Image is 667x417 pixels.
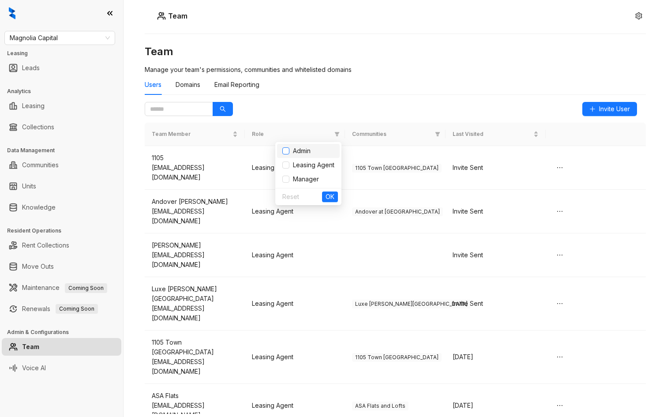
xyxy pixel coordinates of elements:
div: Luxe [PERSON_NAME][GEOGRAPHIC_DATA] [152,284,238,304]
span: Team Member [152,130,231,139]
h3: Resident Operations [7,227,123,235]
button: OK [322,192,338,202]
div: Users [145,80,161,90]
a: Leasing [22,97,45,115]
h3: Admin & Configurations [7,328,123,336]
div: Andover [PERSON_NAME] [152,197,238,207]
div: Invite Sent [453,163,539,173]
button: Invite User [582,102,637,116]
span: search [220,106,226,112]
li: Renewals [2,300,121,318]
a: Leads [22,59,40,77]
li: Leasing [2,97,121,115]
span: setting [635,12,642,19]
div: [EMAIL_ADDRESS][DOMAIN_NAME] [152,304,238,323]
li: Team [2,338,121,356]
a: Move Outs [22,258,54,275]
td: Leasing Agent [245,331,345,384]
span: ASA Flats and Lofts [352,402,408,410]
li: Leads [2,59,121,77]
span: ellipsis [556,300,563,307]
img: logo [9,7,15,19]
div: Invite Sent [453,207,539,216]
span: Coming Soon [56,304,98,314]
span: Magnolia Capital [10,31,110,45]
div: Email Reporting [214,80,259,90]
span: filter [333,128,341,140]
span: Luxe [PERSON_NAME][GEOGRAPHIC_DATA] [352,300,471,308]
span: filter [435,131,440,137]
span: OK [326,192,334,202]
a: Units [22,177,36,195]
a: RenewalsComing Soon [22,300,98,318]
li: Units [2,177,121,195]
div: [EMAIL_ADDRESS][DOMAIN_NAME] [152,357,238,376]
a: Team [22,338,39,356]
td: Leasing Agent [245,277,345,331]
div: Invite Sent [453,299,539,308]
th: Role [245,123,345,146]
div: [PERSON_NAME] [152,240,238,250]
span: ellipsis [556,353,563,361]
div: 1105 Town [GEOGRAPHIC_DATA] [152,338,238,357]
span: plus [589,106,596,112]
span: Leasing Agent [289,161,334,169]
span: Coming Soon [65,283,107,293]
span: filter [334,131,340,137]
li: Communities [2,156,121,174]
span: Andover at [GEOGRAPHIC_DATA] [352,207,443,216]
span: ellipsis [556,402,563,409]
span: Manager [289,175,319,183]
div: [DATE] [453,401,539,410]
li: Move Outs [2,258,121,275]
h3: Leasing [7,49,123,57]
span: filter [433,128,442,140]
a: Voice AI [22,359,46,377]
li: Maintenance [2,279,121,297]
div: ASA Flats [152,391,238,401]
a: Communities [22,156,59,174]
li: Rent Collections [2,237,121,254]
span: Role [252,130,331,139]
div: Domains [176,80,200,90]
h5: Team [166,11,187,21]
td: Leasing Agent [245,190,345,233]
li: Voice AI [2,359,121,377]
span: Communities [352,130,431,139]
div: [EMAIL_ADDRESS][DOMAIN_NAME] [152,250,238,270]
div: Invite Sent [453,250,539,260]
span: Admin [289,147,311,154]
div: [EMAIL_ADDRESS][DOMAIN_NAME] [152,163,238,182]
a: Collections [22,118,54,136]
div: 1105 [152,153,238,163]
li: Knowledge [2,199,121,216]
th: Team Member [145,123,245,146]
span: Invite User [599,104,630,114]
span: ellipsis [556,164,563,171]
h3: Team [145,45,646,59]
th: Last Visited [446,123,546,146]
span: ellipsis [556,252,563,259]
a: Knowledge [22,199,56,216]
span: ellipsis [556,208,563,215]
td: Leasing Agent [245,233,345,277]
a: Rent Collections [22,237,69,254]
span: 1105 Town [GEOGRAPHIC_DATA] [352,353,442,362]
button: Reset [279,192,303,202]
div: [EMAIL_ADDRESS][DOMAIN_NAME] [152,207,238,226]
img: Users [157,11,166,20]
li: Collections [2,118,121,136]
span: 1105 Town [GEOGRAPHIC_DATA] [352,164,442,173]
span: Last Visited [453,130,532,139]
span: Manage your team's permissions, communities and whitelisted domains [145,66,352,73]
h3: Data Management [7,147,123,154]
td: Leasing Agent [245,146,345,190]
div: [DATE] [453,352,539,362]
h3: Analytics [7,87,123,95]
